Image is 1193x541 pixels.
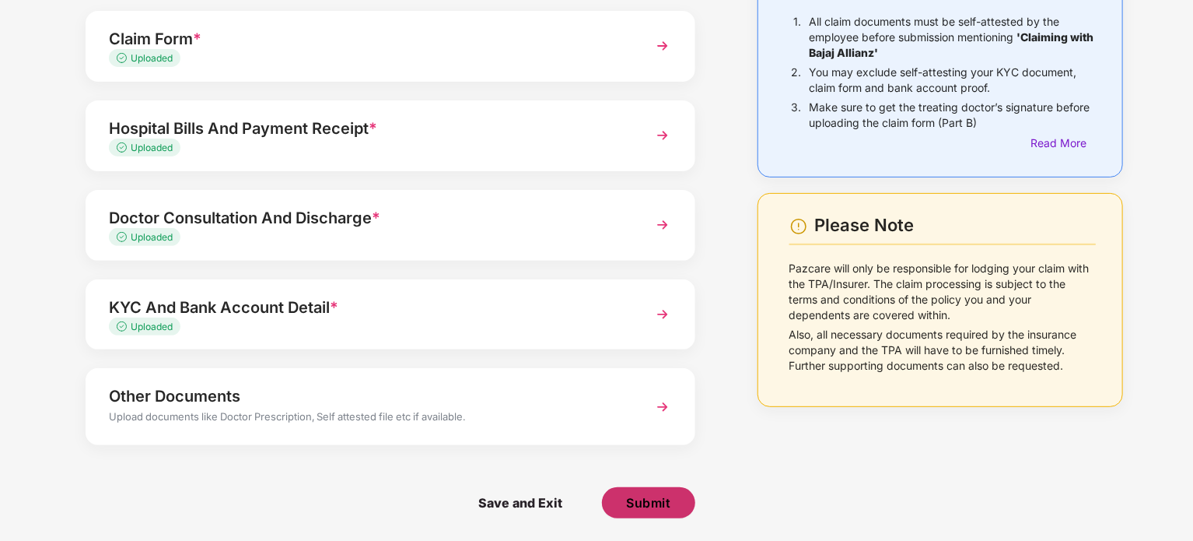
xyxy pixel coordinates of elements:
img: svg+xml;base64,PHN2ZyB4bWxucz0iaHR0cDovL3d3dy53My5vcmcvMjAwMC9zdmciIHdpZHRoPSIxMy4zMzMiIGhlaWdodD... [117,232,131,242]
span: Uploaded [131,321,173,332]
div: Doctor Consultation And Discharge [109,206,624,230]
img: svg+xml;base64,PHN2ZyBpZD0iTmV4dCIgeG1sbnM9Imh0dHA6Ly93d3cudzMub3JnLzIwMDAvc3ZnIiB3aWR0aD0iMzYiIG... [649,121,677,149]
img: svg+xml;base64,PHN2ZyB4bWxucz0iaHR0cDovL3d3dy53My5vcmcvMjAwMC9zdmciIHdpZHRoPSIxMy4zMzMiIGhlaWdodD... [117,142,131,153]
span: Uploaded [131,231,173,243]
img: svg+xml;base64,PHN2ZyBpZD0iV2FybmluZ18tXzI0eDI0IiBkYXRhLW5hbWU9Ildhcm5pbmcgLSAyNHgyNCIgeG1sbnM9Im... [789,217,808,236]
div: Upload documents like Doctor Prescription, Self attested file etc if available. [109,409,624,429]
p: Pazcare will only be responsible for lodging your claim with the TPA/Insurer. The claim processin... [789,261,1096,323]
p: All claim documents must be self-attested by the employee before submission mentioning [809,14,1096,61]
p: Also, all necessary documents required by the insurance company and the TPA will have to be furni... [789,327,1096,374]
span: Uploaded [131,52,173,64]
button: Submit [602,487,695,518]
p: Make sure to get the treating doctor’s signature before uploading the claim form (Part B) [809,100,1096,131]
p: 2. [791,65,801,96]
img: svg+xml;base64,PHN2ZyB4bWxucz0iaHR0cDovL3d3dy53My5vcmcvMjAwMC9zdmciIHdpZHRoPSIxMy4zMzMiIGhlaWdodD... [117,53,131,63]
div: Please Note [815,215,1096,236]
span: Uploaded [131,142,173,153]
img: svg+xml;base64,PHN2ZyBpZD0iTmV4dCIgeG1sbnM9Imh0dHA6Ly93d3cudzMub3JnLzIwMDAvc3ZnIiB3aWR0aD0iMzYiIG... [649,211,677,239]
img: svg+xml;base64,PHN2ZyBpZD0iTmV4dCIgeG1sbnM9Imh0dHA6Ly93d3cudzMub3JnLzIwMDAvc3ZnIiB3aWR0aD0iMzYiIG... [649,393,677,421]
p: 1. [793,14,801,61]
div: KYC And Bank Account Detail [109,295,624,320]
span: Save and Exit [463,487,578,518]
div: Claim Form [109,26,624,51]
p: 3. [791,100,801,131]
p: You may exclude self-attesting your KYC document, claim form and bank account proof. [809,65,1096,96]
div: Read More [1030,135,1096,152]
div: Other Documents [109,384,624,409]
div: Hospital Bills And Payment Receipt [109,116,624,141]
span: Submit [626,494,670,511]
img: svg+xml;base64,PHN2ZyBpZD0iTmV4dCIgeG1sbnM9Imh0dHA6Ly93d3cudzMub3JnLzIwMDAvc3ZnIiB3aWR0aD0iMzYiIG... [649,32,677,60]
img: svg+xml;base64,PHN2ZyB4bWxucz0iaHR0cDovL3d3dy53My5vcmcvMjAwMC9zdmciIHdpZHRoPSIxMy4zMzMiIGhlaWdodD... [117,321,131,332]
img: svg+xml;base64,PHN2ZyBpZD0iTmV4dCIgeG1sbnM9Imh0dHA6Ly93d3cudzMub3JnLzIwMDAvc3ZnIiB3aWR0aD0iMzYiIG... [649,300,677,328]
